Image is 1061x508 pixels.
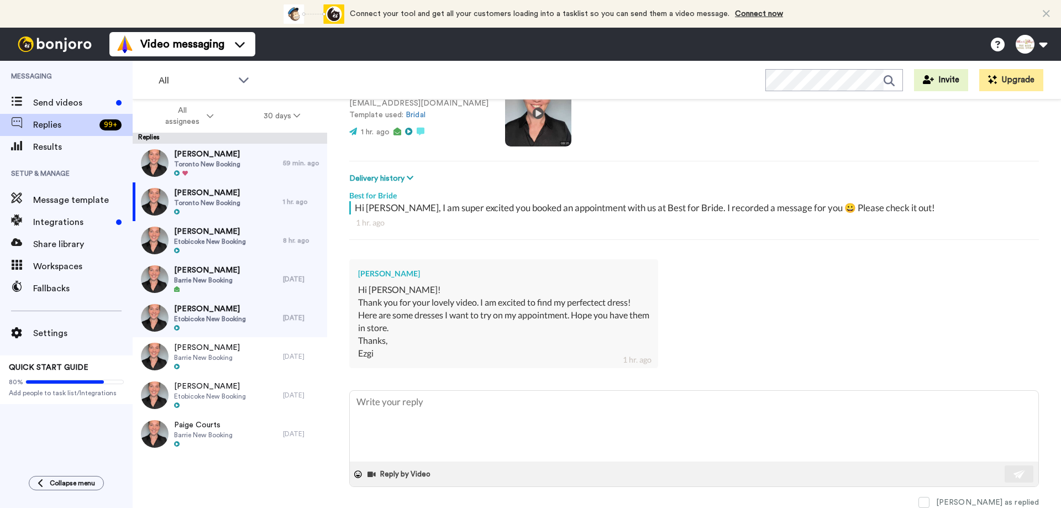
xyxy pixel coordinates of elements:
[174,198,240,207] span: Toronto New Booking
[33,260,133,273] span: Workspaces
[979,69,1043,91] button: Upgrade
[350,10,729,18] span: Connect your tool and get all your customers loading into a tasklist so you can send them a video...
[33,282,133,295] span: Fallbacks
[174,381,246,392] span: [PERSON_NAME]
[358,284,649,359] div: Hi [PERSON_NAME]! Thank you for your lovely video. I am excited to find my perfectect dress! Here...
[160,105,204,127] span: All assignees
[133,133,327,144] div: Replies
[174,420,233,431] span: Paige Courts
[174,342,240,353] span: [PERSON_NAME]
[349,98,489,121] p: [EMAIL_ADDRESS][DOMAIN_NAME] Template used:
[283,352,322,361] div: [DATE]
[141,343,169,370] img: 7fbcae61-9fbf-4d2f-99d2-5d5f0dc2ae18-thumb.jpg
[141,304,169,332] img: 8a1051ef-e1f3-473a-a784-a8a198b0a1cd-thumb.jpg
[406,111,425,119] a: Bridal
[9,364,88,371] span: QUICK START GUIDE
[133,376,327,415] a: [PERSON_NAME]Etobicoke New Booking[DATE]
[13,36,96,52] img: bj-logo-header-white.svg
[141,149,169,177] img: f4e70438-8d6e-4a84-b211-887d6acfb843-thumb.jpg
[135,101,239,132] button: All assignees
[174,187,240,198] span: [PERSON_NAME]
[33,193,133,207] span: Message template
[283,236,322,245] div: 8 hr. ago
[133,298,327,337] a: [PERSON_NAME]Etobicoke New Booking[DATE]
[141,420,169,448] img: 59303e20-5982-4737-aed3-ee89b3ccefb0-thumb.jpg
[174,392,246,401] span: Etobicoke New Booking
[936,497,1039,508] div: [PERSON_NAME] as replied
[356,217,1032,228] div: 1 hr. ago
[283,430,322,438] div: [DATE]
[174,431,233,439] span: Barrie New Booking
[366,466,434,483] button: Reply by Video
[174,315,246,323] span: Etobicoke New Booking
[133,221,327,260] a: [PERSON_NAME]Etobicoke New Booking8 hr. ago
[361,128,390,136] span: 1 hr. ago
[283,275,322,284] div: [DATE]
[141,381,169,409] img: b2cf5a6f-fb0c-471e-a6cc-2fcef953a911-thumb.jpg
[283,159,322,167] div: 59 min. ago
[141,265,169,293] img: 0d322bcd-e2d2-4612-b70c-9646658d9d9a-thumb.jpg
[174,226,246,237] span: [PERSON_NAME]
[1013,470,1026,479] img: send-white.svg
[99,119,122,130] div: 99 +
[116,35,134,53] img: vm-color.svg
[33,140,133,154] span: Results
[50,479,95,488] span: Collapse menu
[349,185,1039,201] div: Best for Bride
[174,353,240,362] span: Barrie New Booking
[33,327,133,340] span: Settings
[33,238,133,251] span: Share library
[133,337,327,376] a: [PERSON_NAME]Barrie New Booking[DATE]
[159,74,233,87] span: All
[174,160,240,169] span: Toronto New Booking
[141,227,169,254] img: 9a7865db-0038-47f0-a783-8f8a193ffddc-thumb.jpg
[140,36,224,52] span: Video messaging
[174,237,246,246] span: Etobicoke New Booking
[9,378,23,386] span: 80%
[133,182,327,221] a: [PERSON_NAME]Toronto New Booking1 hr. ago
[239,106,325,126] button: 30 days
[141,188,169,216] img: 324ca26f-d652-4a55-9183-4863e75223ac-thumb.jpg
[29,476,104,490] button: Collapse menu
[9,389,124,397] span: Add people to task list/Integrations
[283,4,344,24] div: animation
[358,268,649,279] div: [PERSON_NAME]
[133,144,327,182] a: [PERSON_NAME]Toronto New Booking59 min. ago
[33,118,95,132] span: Replies
[914,69,968,91] button: Invite
[174,149,240,160] span: [PERSON_NAME]
[133,260,327,298] a: [PERSON_NAME]Barrie New Booking[DATE]
[355,201,1036,214] div: Hi [PERSON_NAME], I am super excited you booked an appointment with us at Best for Bride. I recor...
[133,415,327,453] a: Paige CourtsBarrie New Booking[DATE]
[33,96,112,109] span: Send videos
[283,391,322,400] div: [DATE]
[349,172,417,185] button: Delivery history
[174,303,246,315] span: [PERSON_NAME]
[33,216,112,229] span: Integrations
[283,197,322,206] div: 1 hr. ago
[174,276,240,285] span: Barrie New Booking
[174,265,240,276] span: [PERSON_NAME]
[735,10,783,18] a: Connect now
[283,313,322,322] div: [DATE]
[623,354,652,365] div: 1 hr. ago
